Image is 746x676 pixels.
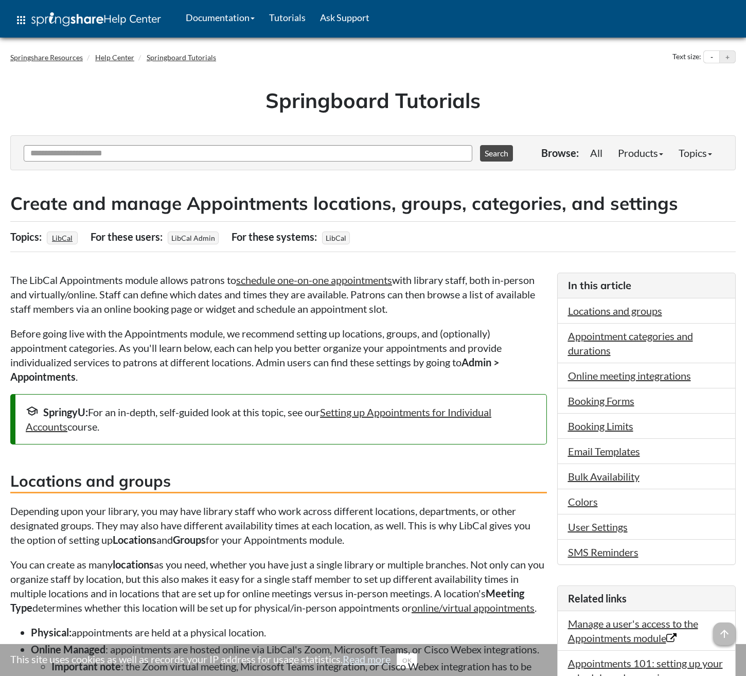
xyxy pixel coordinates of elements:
[313,5,377,30] a: Ask Support
[91,227,165,246] div: For these users:
[713,622,736,645] span: arrow_upward
[582,143,610,163] a: All
[26,405,38,417] span: school
[568,495,598,508] a: Colors
[568,305,662,317] a: Locations and groups
[568,445,640,457] a: Email Templates
[10,53,83,62] a: Springshare Resources
[113,533,156,546] strong: Locations
[568,521,628,533] a: User Settings
[262,5,313,30] a: Tutorials
[10,273,547,316] p: The LibCal Appointments module allows patrons to with library staff, both in-person and virtually...
[113,558,154,571] strong: locations
[31,626,69,638] strong: Physical
[10,557,547,615] p: You can create as many as you need, whether you have just a single library or multiple branches. ...
[10,504,547,547] p: Depending upon your library, you may have library staff who work across different locations, depa...
[704,51,719,63] button: Decrease text size
[10,191,736,216] h2: Create and manage Appointments locations, groups, categories, and settings
[568,278,725,293] h3: In this article
[168,232,219,244] span: LibCal Admin
[10,227,44,246] div: Topics:
[541,146,579,160] p: Browse:
[31,643,105,655] strong: Online Managed
[26,405,536,434] div: For an in-depth, self-guided look at this topic, see our course.
[232,227,319,246] div: For these systems:
[568,420,633,432] a: Booking Limits
[179,5,262,30] a: Documentation
[671,143,720,163] a: Topics
[713,624,736,636] a: arrow_upward
[568,395,634,407] a: Booking Forms
[670,50,703,64] div: Text size:
[412,601,535,614] a: online/virtual appointments
[568,369,691,382] a: Online meeting integrations
[568,592,627,604] span: Related links
[720,51,735,63] button: Increase text size
[322,232,350,244] span: LibCal
[568,546,638,558] a: SMS Reminders
[51,660,121,672] strong: Important note
[173,533,206,546] strong: Groups
[18,86,728,115] h1: Springboard Tutorials
[568,330,693,357] a: Appointment categories and durations
[31,625,547,639] li: appointments are held at a physical location.
[147,53,216,62] a: Springboard Tutorials
[8,5,168,35] a: apps Help Center
[95,53,134,62] a: Help Center
[69,626,72,638] span: :
[610,143,671,163] a: Products
[43,406,88,418] strong: SpringyU:
[31,12,103,26] img: Springshare
[10,326,547,384] p: Before going live with the Appointments module, we recommend setting up locations, groups, and (o...
[480,145,513,162] button: Search
[103,12,161,25] span: Help Center
[50,230,74,245] a: LibCal
[15,14,27,26] span: apps
[568,470,640,483] a: Bulk Availability
[10,470,547,493] h3: Locations and groups
[568,617,698,644] a: Manage a user's access to the Appointments module
[236,274,392,286] a: schedule one-on-one appointments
